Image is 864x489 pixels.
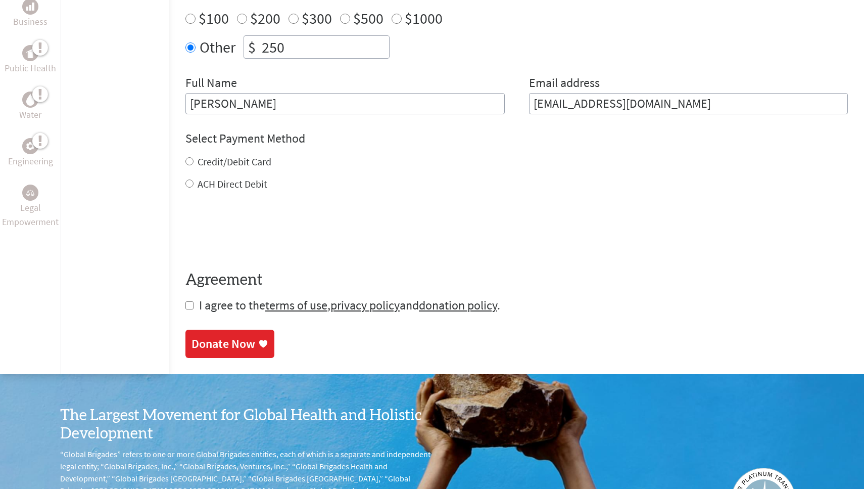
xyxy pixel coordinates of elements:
[185,75,237,93] label: Full Name
[5,45,56,75] a: Public HealthPublic Health
[2,185,59,229] a: Legal EmpowermentLegal Empowerment
[199,9,229,28] label: $100
[191,336,255,352] div: Donate Now
[26,94,34,106] img: Water
[19,92,41,122] a: WaterWater
[185,93,505,114] input: Enter Full Name
[60,407,432,443] h3: The Largest Movement for Global Health and Holistic Development
[353,9,383,28] label: $500
[260,36,389,58] input: Enter Amount
[26,48,34,58] img: Public Health
[250,9,280,28] label: $200
[5,61,56,75] p: Public Health
[26,190,34,196] img: Legal Empowerment
[529,93,848,114] input: Your Email
[199,297,500,313] span: I agree to the , and .
[330,297,400,313] a: privacy policy
[405,9,443,28] label: $1000
[19,108,41,122] p: Water
[185,271,848,289] h4: Agreement
[265,297,327,313] a: terms of use
[198,177,267,190] label: ACH Direct Debit
[2,201,59,229] p: Legal Empowerment
[8,138,53,168] a: EngineeringEngineering
[185,330,274,358] a: Donate Now
[22,92,38,108] div: Water
[22,45,38,61] div: Public Health
[198,155,271,168] label: Credit/Debit Card
[26,142,34,150] img: Engineering
[185,130,848,147] h4: Select Payment Method
[419,297,497,313] a: donation policy
[13,15,47,29] p: Business
[22,138,38,154] div: Engineering
[244,36,260,58] div: $
[302,9,332,28] label: $300
[529,75,600,93] label: Email address
[26,3,34,11] img: Business
[22,185,38,201] div: Legal Empowerment
[200,35,235,59] label: Other
[185,211,339,251] iframe: reCAPTCHA
[8,154,53,168] p: Engineering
